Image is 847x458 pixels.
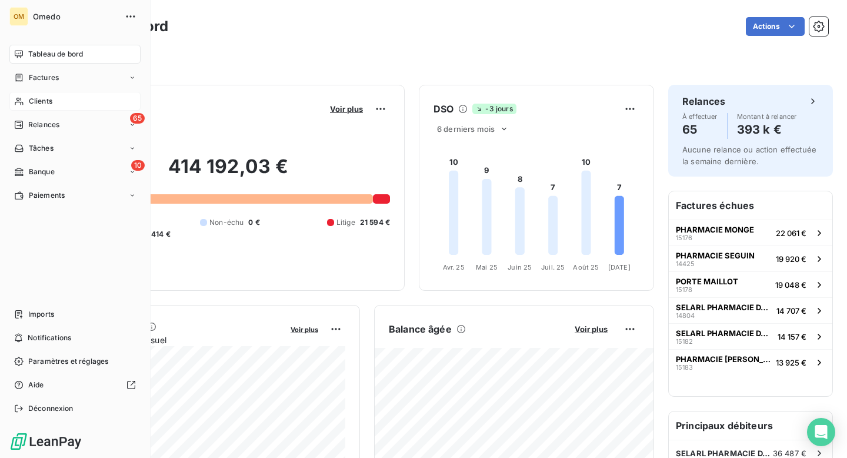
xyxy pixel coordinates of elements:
span: Tableau de bord [28,49,83,59]
span: Tâches [29,143,54,154]
span: PHARMACIE [PERSON_NAME] [676,354,771,364]
h4: 65 [682,120,718,139]
span: 15182 [676,338,693,345]
span: Voir plus [330,104,363,114]
span: 14425 [676,260,695,267]
span: PHARMACIE SEGUIN [676,251,755,260]
span: 19 048 € [775,280,806,290]
button: Voir plus [326,104,366,114]
span: Banque [29,167,55,177]
span: Clients [29,96,52,107]
button: SELARL PHARMACIE DALAYRAC1518214 157 € [669,323,832,349]
span: Paiements [29,190,65,201]
span: 13 925 € [776,358,806,367]
span: 15176 [676,234,692,241]
button: PHARMACIE SEGUIN1442519 920 € [669,245,832,271]
button: SELARL PHARMACIE DALAYRAC1480414 707 € [669,297,832,323]
span: -414 € [148,229,171,240]
span: Notifications [28,333,71,343]
span: 22 061 € [776,228,806,238]
span: 14804 [676,312,695,319]
button: Voir plus [571,324,611,334]
span: 10 [131,160,145,171]
h2: 414 192,03 € [66,155,390,190]
span: SELARL PHARMACIE DALAYRAC [676,328,773,338]
span: PHARMACIE MONGE [676,225,754,234]
span: 65 [130,113,145,124]
tspan: Juil. 25 [541,263,565,271]
h6: Factures échues [669,191,832,220]
span: Voir plus [291,326,318,334]
a: Aide [9,376,141,394]
span: Omedo [33,12,118,21]
h6: Balance âgée [389,322,452,336]
span: Chiffre d'affaires mensuel [66,334,282,346]
span: Voir plus [575,324,608,334]
button: PORTE MAILLOT1517819 048 € [669,271,832,297]
span: Imports [28,309,54,320]
button: Actions [746,17,805,36]
span: 15183 [676,364,693,371]
span: 36 487 € [773,449,806,458]
span: Aide [28,380,44,390]
span: Paramètres et réglages [28,356,108,367]
h6: Relances [682,94,725,108]
button: PHARMACIE MONGE1517622 061 € [669,220,832,245]
h4: 393 k € [737,120,797,139]
tspan: Août 25 [573,263,599,271]
span: 14 157 € [778,332,806,341]
button: PHARMACIE [PERSON_NAME]1518313 925 € [669,349,832,375]
div: Open Intercom Messenger [807,418,835,446]
div: OM [9,7,28,26]
span: SELARL PHARMACIE DALAYRAC [676,449,773,458]
tspan: Mai 25 [476,263,498,271]
span: -3 jours [472,104,516,114]
h6: Principaux débiteurs [669,411,832,440]
tspan: Avr. 25 [443,263,465,271]
span: 19 920 € [776,254,806,264]
span: 15178 [676,286,692,293]
span: Litige [336,217,355,228]
tspan: [DATE] [608,263,631,271]
span: À effectuer [682,113,718,120]
span: Non-échu [209,217,244,228]
h6: DSO [433,102,453,116]
span: 0 € [248,217,259,228]
span: Déconnexion [28,403,74,414]
span: Aucune relance ou action effectuée la semaine dernière. [682,145,816,166]
tspan: Juin 25 [508,263,532,271]
span: 6 derniers mois [437,124,495,134]
span: SELARL PHARMACIE DALAYRAC [676,303,772,312]
span: PORTE MAILLOT [676,277,738,286]
img: Logo LeanPay [9,432,82,451]
button: Voir plus [287,324,322,334]
span: Montant à relancer [737,113,797,120]
span: 21 594 € [360,217,390,228]
span: 14 707 € [776,306,806,316]
span: Factures [29,72,59,83]
span: Relances [28,120,59,130]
